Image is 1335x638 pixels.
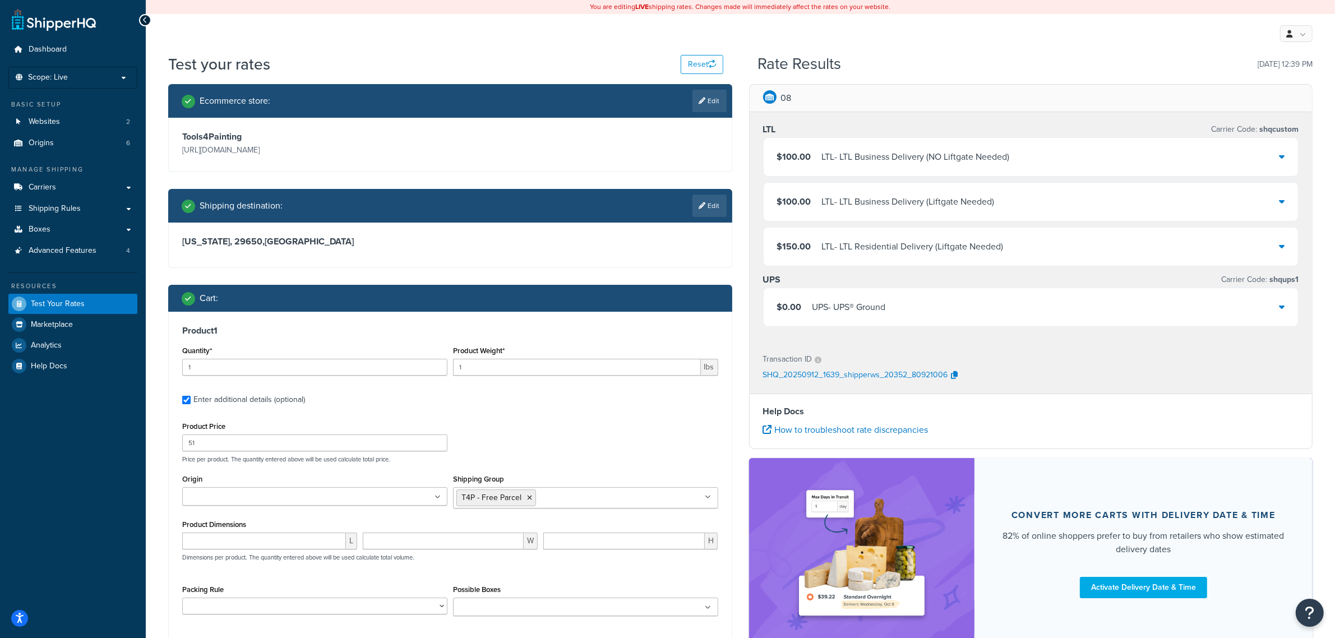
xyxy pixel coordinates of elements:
[8,241,137,261] a: Advanced Features4
[822,149,1010,165] div: LTL - LTL Business Delivery (NO Liftgate Needed)
[200,201,283,211] h2: Shipping destination :
[182,325,718,336] h3: Product 1
[763,274,781,285] h3: UPS
[31,362,67,371] span: Help Docs
[692,90,727,112] a: Edit
[29,45,67,54] span: Dashboard
[763,367,948,384] p: SHQ_20250912_1639_shipperws_20352_80921006
[8,133,137,154] a: Origins6
[31,341,62,350] span: Analytics
[822,239,1004,255] div: LTL - LTL Residential Delivery (Liftgate Needed)
[8,165,137,174] div: Manage Shipping
[8,335,137,355] a: Analytics
[182,585,224,594] label: Packing Rule
[1258,57,1313,72] p: [DATE] 12:39 PM
[29,204,81,214] span: Shipping Rules
[182,236,718,247] h3: [US_STATE], 29650 , [GEOGRAPHIC_DATA]
[8,281,137,291] div: Resources
[8,133,137,154] li: Origins
[179,455,721,463] p: Price per product. The quantity entered above will be used calculate total price.
[8,112,137,132] a: Websites2
[200,96,270,106] h2: Ecommerce store :
[182,131,447,142] h3: Tools4Painting
[1211,122,1299,137] p: Carrier Code:
[777,150,811,163] span: $100.00
[1011,510,1276,521] div: Convert more carts with delivery date & time
[29,225,50,234] span: Boxes
[757,56,841,73] h2: Rate Results
[792,475,932,632] img: feature-image-ddt-36eae7f7280da8017bfb280eaccd9c446f90b1fe08728e4019434db127062ab4.png
[1257,123,1299,135] span: shqcustom
[179,553,414,561] p: Dimensions per product. The quantity entered above will be used calculate total volume.
[8,198,137,219] a: Shipping Rules
[763,352,812,367] p: Transaction ID
[29,138,54,148] span: Origins
[193,392,305,408] div: Enter additional details (optional)
[1221,272,1299,288] p: Carrier Code:
[8,112,137,132] li: Websites
[8,241,137,261] li: Advanced Features
[168,53,270,75] h1: Test your rates
[777,195,811,208] span: $100.00
[763,405,1299,418] h4: Help Docs
[781,90,792,106] p: 08
[182,359,447,376] input: 0.0
[346,533,357,549] span: L
[1296,599,1324,627] button: Open Resource Center
[763,124,776,135] h3: LTL
[8,356,137,376] a: Help Docs
[182,346,212,355] label: Quantity*
[777,300,802,313] span: $0.00
[701,359,718,376] span: lbs
[453,346,505,355] label: Product Weight*
[200,293,218,303] h2: Cart :
[28,73,68,82] span: Scope: Live
[29,183,56,192] span: Carriers
[8,100,137,109] div: Basic Setup
[8,39,137,60] a: Dashboard
[126,246,130,256] span: 4
[182,396,191,404] input: Enter additional details (optional)
[182,142,447,158] p: [URL][DOMAIN_NAME]
[453,475,504,483] label: Shipping Group
[31,320,73,330] span: Marketplace
[1080,577,1207,598] a: Activate Delivery Date & Time
[29,117,60,127] span: Websites
[453,359,701,376] input: 0.00
[1267,274,1299,285] span: shqups1
[126,138,130,148] span: 6
[461,492,521,503] span: T4P - Free Parcel
[777,240,811,253] span: $150.00
[524,533,538,549] span: W
[182,520,246,529] label: Product Dimensions
[636,2,649,12] b: LIVE
[126,117,130,127] span: 2
[812,299,886,315] div: UPS - UPS® Ground
[705,533,718,549] span: H
[822,194,995,210] div: LTL - LTL Business Delivery (Liftgate Needed)
[692,195,727,217] a: Edit
[763,423,929,436] a: How to troubleshoot rate discrepancies
[8,177,137,198] a: Carriers
[453,585,501,594] label: Possible Boxes
[1001,529,1286,556] div: 82% of online shoppers prefer to buy from retailers who show estimated delivery dates
[31,299,85,309] span: Test Your Rates
[8,315,137,335] a: Marketplace
[8,219,137,240] a: Boxes
[8,294,137,314] a: Test Your Rates
[182,475,202,483] label: Origin
[29,246,96,256] span: Advanced Features
[681,55,723,74] button: Reset
[182,422,225,431] label: Product Price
